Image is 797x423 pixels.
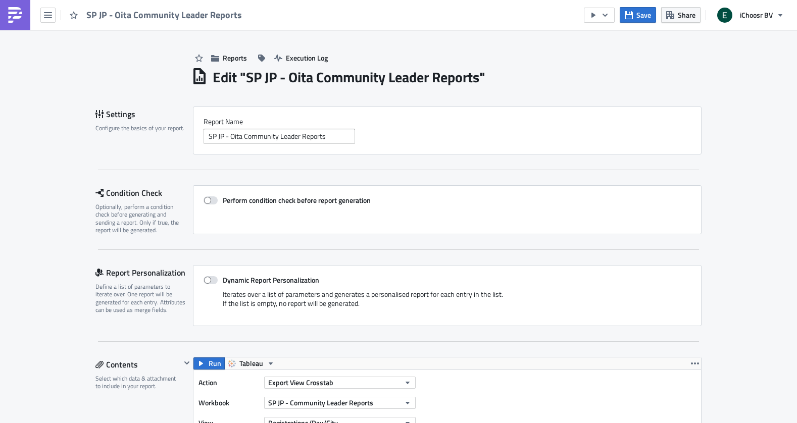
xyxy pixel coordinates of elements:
label: Workbook [198,395,259,410]
strong: Perform condition check before report generation [223,195,371,205]
span: Share [678,10,695,20]
div: Condition Check [95,185,193,200]
span: Export View Crosstab [268,377,333,388]
h1: Edit " SP JP - Oita Community Leader Reports " [213,68,485,86]
div: Select which data & attachment to include in your report. [95,375,181,390]
div: Settings [95,107,193,122]
div: Iterates over a list of parameters and generates a personalised report for each entry in the list... [204,290,691,315]
span: Execution Log [286,52,328,63]
button: Run [193,357,225,369]
strong: Dynamic Report Personalization [223,275,319,285]
span: iChoosr BV [740,10,773,20]
img: Avatar [716,7,733,24]
div: Configure the basics of your report. [95,124,186,132]
div: Contents [95,357,181,372]
button: iChoosr BV [711,4,789,26]
button: Save [620,7,656,23]
span: Tableau [239,357,263,369]
button: Execution Log [269,50,333,66]
div: Optionally, perform a condition check before generating and sending a report. Only if true, the r... [95,203,186,234]
span: Save [636,10,651,20]
div: Report Personalization [95,265,193,280]
span: SP JP - Oita Community Leader Reports [86,9,243,21]
button: Hide content [181,357,193,369]
button: Share [661,7,701,23]
button: Export View Crosstab [264,377,416,389]
span: SP JP - Community Leader Reports [268,397,373,408]
img: PushMetrics [7,7,23,23]
span: Reports [223,52,247,63]
button: Reports [206,50,252,66]
button: SP JP - Community Leader Reports [264,397,416,409]
button: Tableau [224,357,278,369]
label: Report Nam﻿e [204,117,691,126]
div: Define a list of parameters to iterate over. One report will be generated for each entry. Attribu... [95,283,186,314]
label: Action [198,375,259,390]
span: Run [209,357,221,369]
